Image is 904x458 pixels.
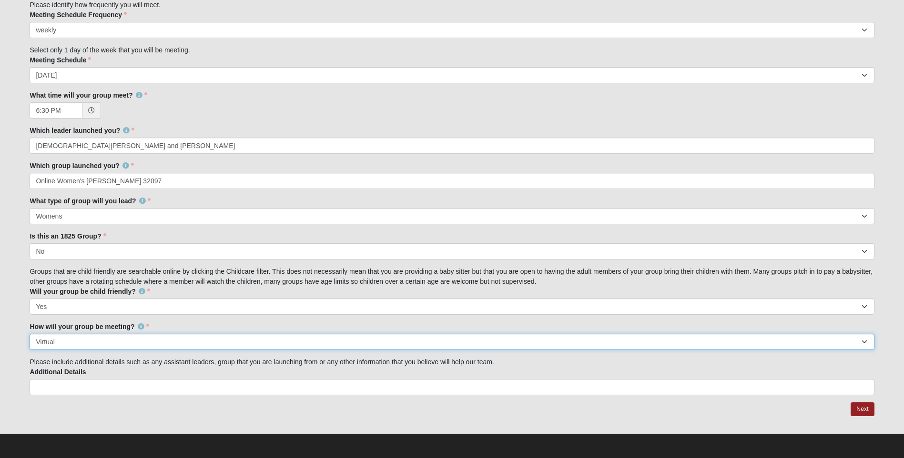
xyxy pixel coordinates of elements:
label: Additional Details [30,367,86,377]
label: What time will your group meet? [30,90,147,100]
label: Which group launched you? [30,161,133,170]
label: Is this an 1825 Group? [30,231,106,241]
label: How will your group be meeting? [30,322,149,331]
label: Which leader launched you? [30,126,134,135]
label: What type of group will you lead? [30,196,150,206]
label: Meeting Schedule Frequency [30,10,127,20]
a: Next [851,402,874,416]
label: Meeting Schedule [30,55,91,65]
label: Will your group be child friendly? [30,287,150,296]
